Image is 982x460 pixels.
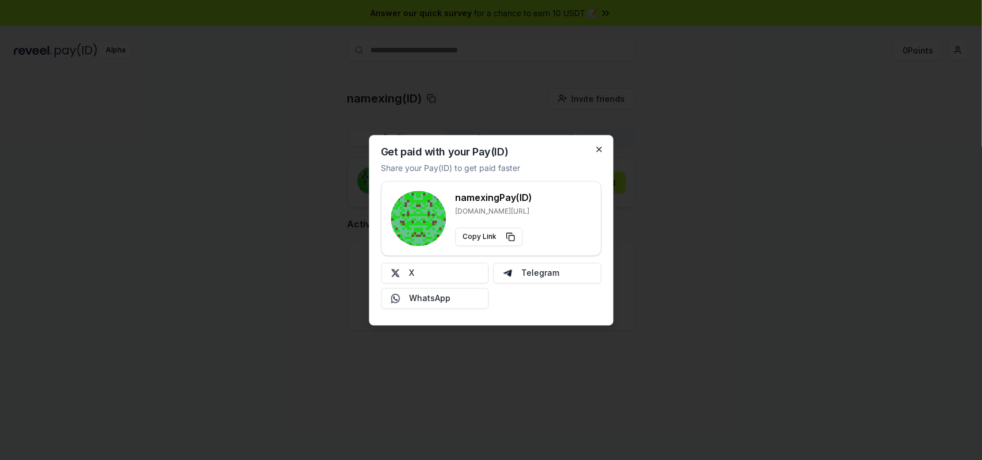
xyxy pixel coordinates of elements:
[381,288,489,309] button: WhatsApp
[391,268,400,277] img: X
[503,268,513,277] img: Telegram
[381,263,489,283] button: X
[381,147,508,157] h2: Get paid with your Pay(ID)
[455,207,532,216] p: [DOMAIN_NAME][URL]
[391,294,400,303] img: Whatsapp
[455,191,532,204] h3: namexing Pay(ID)
[455,227,522,246] button: Copy Link
[381,162,520,174] p: Share your Pay(ID) to get paid faster
[494,263,602,283] button: Telegram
